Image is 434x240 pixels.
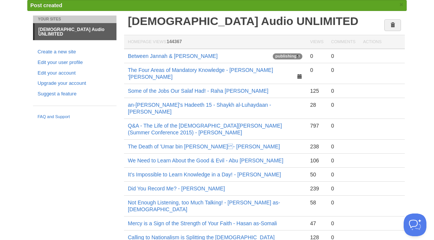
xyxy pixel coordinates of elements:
[331,157,355,164] div: 0
[128,185,225,192] a: Did You Record Me? - [PERSON_NAME]
[310,53,323,59] div: 0
[38,48,112,56] a: Create a new site
[167,39,182,44] span: 144367
[310,87,323,94] div: 125
[310,185,323,192] div: 239
[331,122,355,129] div: 0
[359,35,405,49] th: Actions
[331,101,355,108] div: 0
[310,101,323,108] div: 28
[38,79,112,87] a: Upgrade your account
[35,23,116,40] a: [DEMOGRAPHIC_DATA] Audio UNLIMITED
[128,67,273,80] a: The Four Areas of Mandatory Knowledge - [PERSON_NAME] '[PERSON_NAME]
[128,102,271,115] a: an-[PERSON_NAME]'s Hadeeth 15 - Shaykh al-Luhaydaan - [PERSON_NAME]
[38,59,112,67] a: Edit your user profile
[124,35,306,49] th: Homepage Views
[310,143,323,150] div: 238
[331,220,355,227] div: 0
[128,15,359,27] a: [DEMOGRAPHIC_DATA] Audio UNLIMITED
[331,53,355,59] div: 0
[38,114,112,120] a: FAQ and Support
[128,199,280,212] a: Not Enough Listening, too Much Talking! - [PERSON_NAME] as-[DEMOGRAPHIC_DATA]
[128,143,280,150] a: The Death of 'Umar bin [PERSON_NAME] - [PERSON_NAME]
[128,220,277,226] a: Mercy is a Sign of the Strength of Your Faith - Hasan as-Somali
[331,87,355,94] div: 0
[310,157,323,164] div: 106
[310,199,323,206] div: 58
[38,90,112,98] a: Suggest a feature
[128,171,281,178] a: It’s Impossible to Learn Knowledge in a Day! - [PERSON_NAME]
[310,171,323,178] div: 50
[128,123,282,136] a: Q&A - The Life of the [DEMOGRAPHIC_DATA][PERSON_NAME] (Summer Conference 2015) - [PERSON_NAME]
[331,171,355,178] div: 0
[306,35,327,49] th: Views
[273,53,303,59] span: publishing
[310,220,323,227] div: 47
[128,88,268,94] a: Some of the Jobs Our Salaf Had! - Raha [PERSON_NAME]
[128,157,283,164] a: We Need to Learn About the Good & Evil - Abu [PERSON_NAME]
[38,69,112,77] a: Edit your account
[128,53,218,59] a: Between Jannah & [PERSON_NAME]
[310,67,323,73] div: 0
[310,122,323,129] div: 797
[404,214,426,236] iframe: Help Scout Beacon - Open
[297,55,300,58] img: loading-tiny-gray.gif
[30,2,62,8] span: Post created
[33,16,116,23] li: Your Sites
[331,143,355,150] div: 0
[331,199,355,206] div: 0
[331,185,355,192] div: 0
[327,35,359,49] th: Comments
[331,67,355,73] div: 0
